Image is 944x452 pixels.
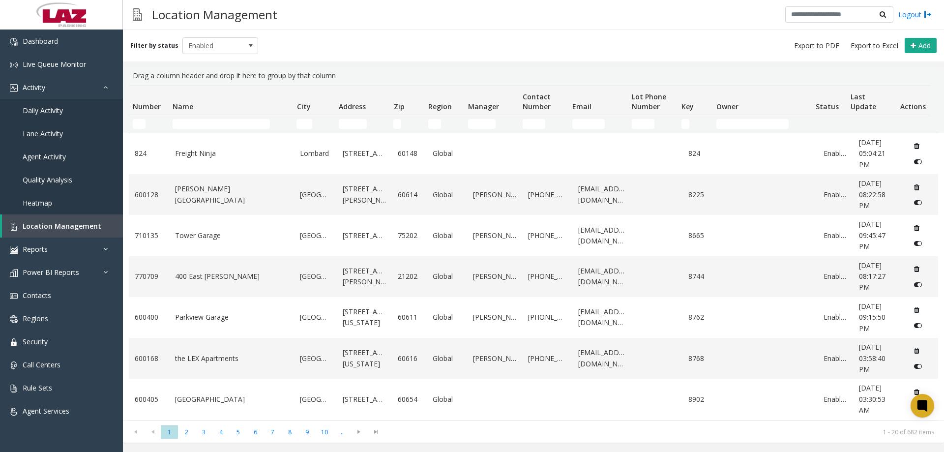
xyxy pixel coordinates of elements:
[23,406,69,416] span: Agent Services
[568,115,628,133] td: Email Filter
[859,261,885,292] span: [DATE] 08:17:27 PM
[316,425,333,439] span: Page 10
[175,394,289,405] a: [GEOGRAPHIC_DATA]
[909,195,927,211] button: Disable
[578,183,626,206] a: [EMAIL_ADDRESS][DOMAIN_NAME]
[688,353,711,364] a: 8768
[473,312,516,323] a: [PERSON_NAME]
[10,385,18,392] img: 'icon'
[23,337,48,346] span: Security
[195,425,212,439] span: Page 3
[898,9,932,20] a: Logout
[528,189,566,200] a: [PHONE_NUMBER]
[859,383,885,415] span: [DATE] 03:30:53 AM
[343,394,386,405] a: [STREET_ADDRESS]
[909,236,927,251] button: Disable
[343,230,386,241] a: [STREET_ADDRESS]
[716,119,789,129] input: Owner Filter
[135,353,163,364] a: 600168
[464,115,519,133] td: Manager Filter
[133,102,161,111] span: Number
[896,115,931,133] td: Actions Filter
[23,244,48,254] span: Reports
[523,119,546,129] input: Contact Number Filter
[712,115,812,133] td: Owner Filter
[859,219,885,251] span: [DATE] 09:45:47 PM
[433,189,461,200] a: Global
[23,106,63,115] span: Daily Activity
[300,189,331,200] a: [GEOGRAPHIC_DATA]
[824,189,847,200] a: Enabled
[300,353,331,364] a: [GEOGRAPHIC_DATA]
[688,312,711,323] a: 8762
[390,428,934,436] kendo-pager-info: 1 - 20 of 682 items
[23,221,101,231] span: Location Management
[23,152,66,161] span: Agent Activity
[859,342,897,375] a: [DATE] 03:58:40 PM
[2,214,123,238] a: Location Management
[10,362,18,369] img: 'icon'
[169,115,293,133] td: Name Filter
[433,271,461,282] a: Global
[10,338,18,346] img: 'icon'
[851,41,898,51] span: Export to Excel
[824,394,847,405] a: Enabled
[824,312,847,323] a: Enabled
[572,102,591,111] span: Email
[147,2,282,27] h3: Location Management
[398,230,421,241] a: 75202
[468,102,499,111] span: Manager
[298,425,316,439] span: Page 9
[578,225,626,247] a: [EMAIL_ADDRESS][DOMAIN_NAME]
[335,115,389,133] td: Address Filter
[23,198,52,208] span: Heatmap
[896,86,931,115] th: Actions
[175,148,289,159] a: Freight Ninja
[909,138,925,154] button: Delete
[846,115,896,133] td: Last Update Filter
[343,347,386,369] a: [STREET_ADDRESS][US_STATE]
[688,394,711,405] a: 8902
[859,301,897,334] a: [DATE] 09:15:50 PM
[528,312,566,323] a: [PHONE_NUMBER]
[578,306,626,329] a: [EMAIL_ADDRESS][DOMAIN_NAME]
[173,119,270,129] input: Name Filter
[129,115,169,133] td: Number Filter
[909,261,925,277] button: Delete
[398,189,421,200] a: 60614
[523,92,551,111] span: Contact Number
[178,425,195,439] span: Page 2
[212,425,230,439] span: Page 4
[473,271,516,282] a: [PERSON_NAME]
[859,301,885,333] span: [DATE] 09:15:50 PM
[135,394,163,405] a: 600405
[367,425,384,439] span: Go to the last page
[824,353,847,364] a: Enabled
[398,148,421,159] a: 60148
[859,383,897,416] a: [DATE] 03:30:53 AM
[23,291,51,300] span: Contacts
[10,292,18,300] img: 'icon'
[247,425,264,439] span: Page 6
[10,223,18,231] img: 'icon'
[161,425,178,439] span: Page 1
[433,148,461,159] a: Global
[716,102,738,111] span: Owner
[398,312,421,323] a: 60611
[528,353,566,364] a: [PHONE_NUMBER]
[23,60,86,69] span: Live Queue Monitor
[572,119,605,129] input: Email Filter
[175,183,289,206] a: [PERSON_NAME][GEOGRAPHIC_DATA]
[433,312,461,323] a: Global
[23,314,48,323] span: Regions
[790,39,843,53] button: Export to PDF
[924,9,932,20] img: logout
[909,359,927,374] button: Disable
[847,39,902,53] button: Export to Excel
[812,86,847,115] th: Status
[398,271,421,282] a: 21202
[123,85,944,421] div: Data table
[433,394,461,405] a: Global
[859,342,885,374] span: [DATE] 03:58:40 PM
[300,148,331,159] a: Lombard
